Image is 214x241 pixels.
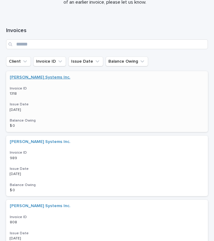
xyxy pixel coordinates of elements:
[10,108,204,112] p: [DATE]
[33,57,66,66] button: Invoice ID
[10,124,204,128] p: $ 0
[6,39,208,49] input: Search
[10,231,204,236] h3: Issue Date
[6,136,208,196] a: [PERSON_NAME] Systems Inc. Invoice ID989Issue Date[DATE]Balance Owing$ 0
[6,71,208,132] a: [PERSON_NAME] Systems Inc. Invoice ID1318Issue Date[DATE]Balance Owing$ 0
[10,150,204,155] h3: Invoice ID
[10,156,204,160] p: 989
[10,220,204,225] p: 808
[10,92,204,96] p: 1318
[10,75,70,80] a: [PERSON_NAME] Systems Inc.
[10,236,204,241] p: [DATE]
[10,188,204,192] p: $ 0
[10,215,204,220] h3: Invoice ID
[6,57,31,66] button: Client
[10,139,70,144] a: [PERSON_NAME] Systems Inc.
[10,203,70,209] a: [PERSON_NAME] Systems Inc.
[6,27,208,35] h1: Invoices
[10,166,204,171] h3: Issue Date
[10,102,204,107] h3: Issue Date
[106,57,148,66] button: Balance Owing
[10,118,204,123] h3: Balance Owing
[10,183,204,188] h3: Balance Owing
[10,172,204,176] p: [DATE]
[68,57,103,66] button: Issue Date
[10,86,204,91] h3: Invoice ID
